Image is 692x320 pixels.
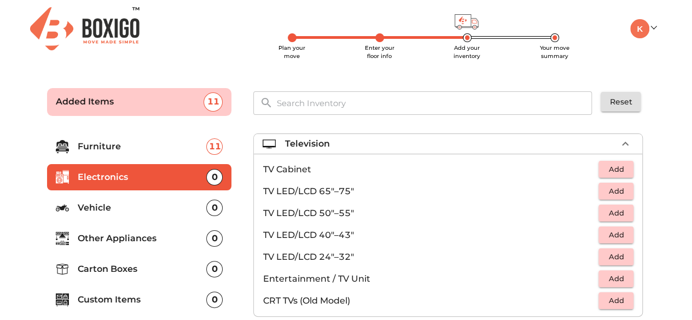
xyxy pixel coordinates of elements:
p: TV LED/LCD 50"–55" [263,207,598,220]
div: 11 [203,92,223,112]
p: TV Cabinet [263,163,598,176]
p: Furniture [78,140,207,153]
button: Add [598,161,633,178]
p: Vehicle [78,201,207,214]
span: Add [604,163,628,176]
p: TV LED/LCD 40"–43" [263,229,598,242]
p: Added Items [56,95,204,108]
span: Enter your floor info [365,44,394,60]
p: Entertainment / TV Unit [263,272,598,286]
p: CRT TVs (Old Model) [263,294,598,307]
span: Reset [609,95,632,109]
span: Add [604,207,628,219]
button: Add [598,183,633,200]
p: Carton Boxes [78,263,207,276]
span: Your move summary [540,44,569,60]
p: Custom Items [78,293,207,306]
span: Add [604,251,628,263]
button: Reset [601,92,641,112]
button: Add [598,226,633,243]
span: Add your inventory [453,44,480,60]
div: 0 [206,230,223,247]
p: Other Appliances [78,232,207,245]
div: 0 [206,200,223,216]
img: Boxigo [30,7,139,50]
span: Add [604,185,628,197]
p: TV LED/LCD 24"–32" [263,251,598,264]
span: Add [604,272,628,285]
div: 0 [206,169,223,185]
button: Add [598,292,633,309]
button: Add [598,270,633,287]
span: Plan your move [278,44,305,60]
button: Add [598,248,633,265]
p: Television [284,137,329,150]
input: Search Inventory [270,91,600,115]
p: Electronics [78,171,207,184]
div: 0 [206,261,223,277]
span: Add [604,294,628,307]
p: TV LED/LCD 65"–75" [263,185,598,198]
div: 0 [206,292,223,308]
span: Add [604,229,628,241]
div: 11 [206,138,223,155]
button: Add [598,205,633,222]
img: television [263,137,276,150]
